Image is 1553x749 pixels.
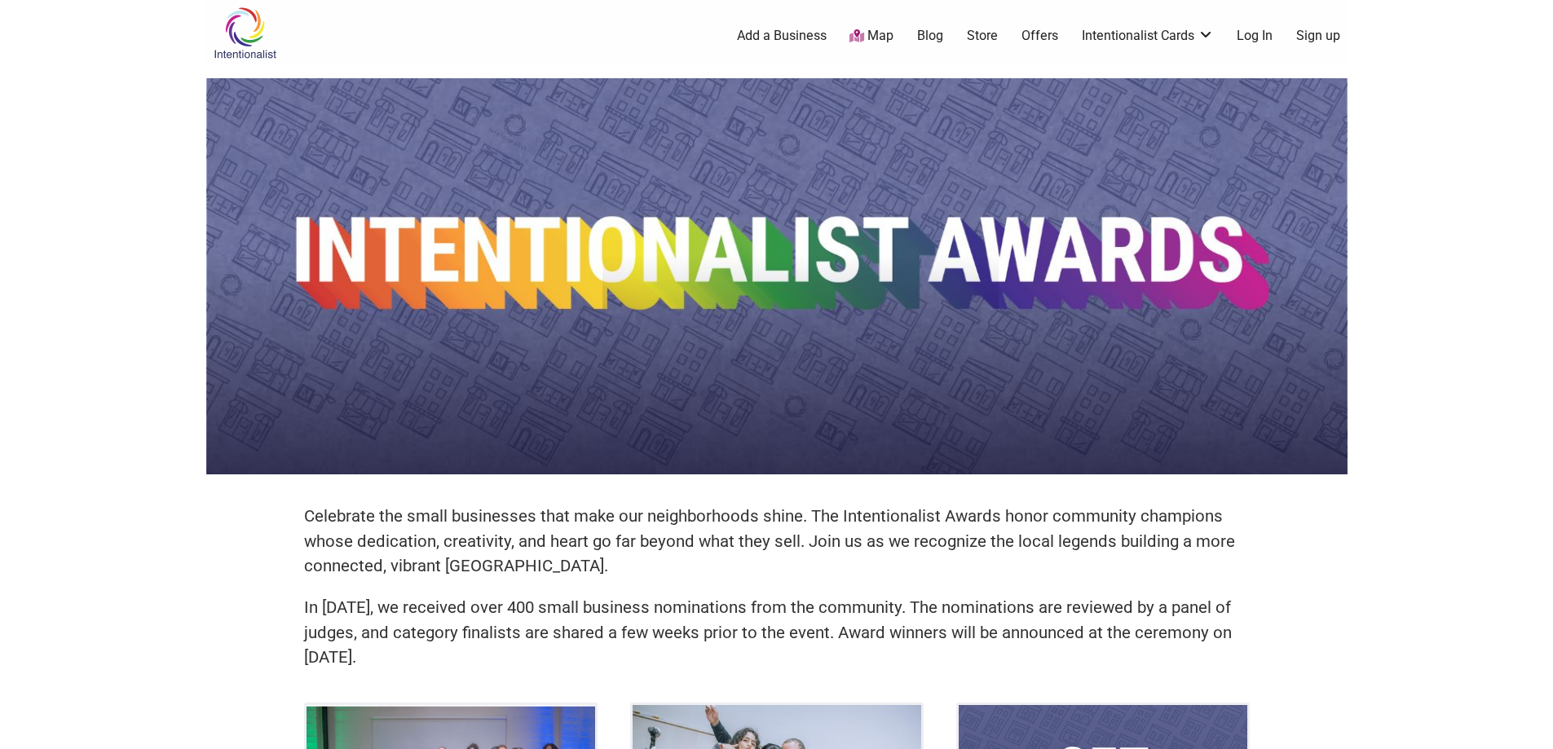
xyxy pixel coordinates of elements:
p: In [DATE], we received over 400 small business nominations from the community. The nominations ar... [304,595,1250,670]
a: Store [967,27,998,45]
a: Sign up [1296,27,1340,45]
a: Add a Business [737,27,827,45]
img: Intentionalist [206,7,284,59]
a: Log In [1237,27,1273,45]
p: Celebrate the small businesses that make our neighborhoods shine. The Intentionalist Awards honor... [304,504,1250,579]
a: Intentionalist Cards [1082,27,1214,45]
a: Map [849,27,893,46]
a: Blog [917,27,943,45]
a: Offers [1021,27,1058,45]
